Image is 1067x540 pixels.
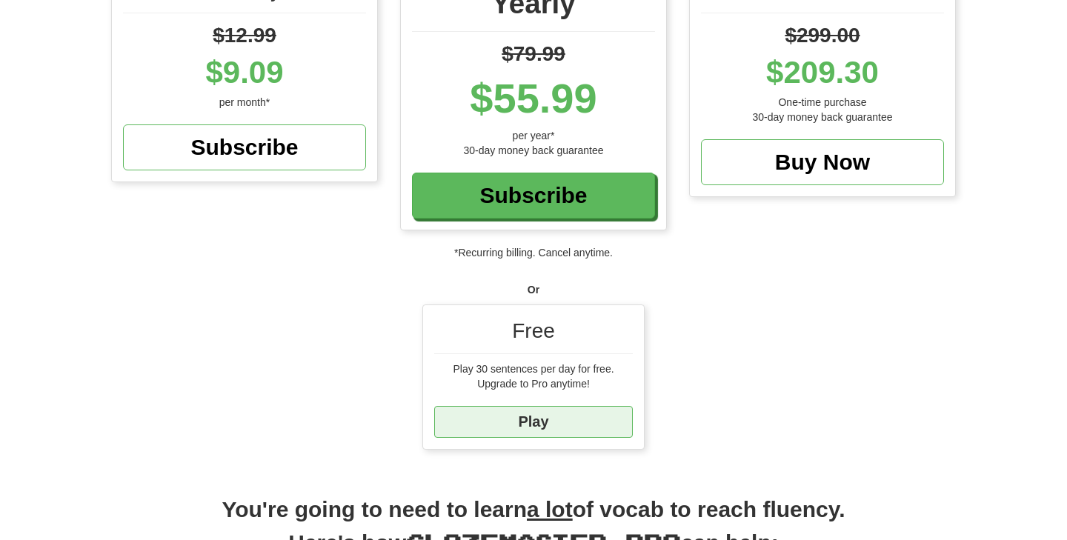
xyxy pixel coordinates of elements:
[412,69,655,128] div: $55.99
[412,128,655,143] div: per year*
[527,497,573,521] u: a lot
[434,376,633,391] div: Upgrade to Pro anytime!
[434,406,633,438] a: Play
[528,284,539,296] strong: Or
[123,124,366,170] a: Subscribe
[701,139,944,185] a: Buy Now
[785,24,860,47] span: $299.00
[701,50,944,95] div: $209.30
[213,24,276,47] span: $12.99
[123,95,366,110] div: per month*
[434,361,633,376] div: Play 30 sentences per day for free.
[123,50,366,95] div: $9.09
[412,143,655,158] div: 30-day money back guarantee
[701,110,944,124] div: 30-day money back guarantee
[502,42,565,65] span: $79.99
[434,316,633,354] div: Free
[412,173,655,219] a: Subscribe
[701,95,944,110] div: One-time purchase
